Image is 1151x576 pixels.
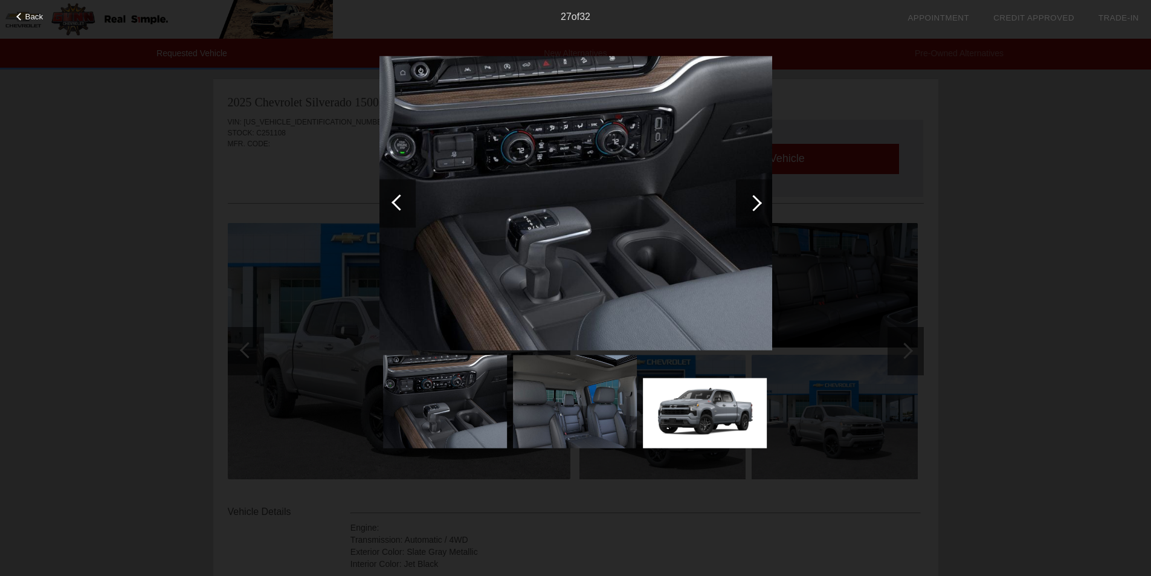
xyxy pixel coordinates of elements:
[579,11,590,22] span: 32
[908,13,969,22] a: Appointment
[513,355,637,448] img: 28.jpg
[379,56,772,351] img: 27.jpg
[25,12,44,21] span: Back
[1098,13,1139,22] a: Trade-In
[643,378,767,448] img: 1.jpg
[993,13,1074,22] a: Credit Approved
[383,355,507,448] img: 27.jpg
[561,11,572,22] span: 27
